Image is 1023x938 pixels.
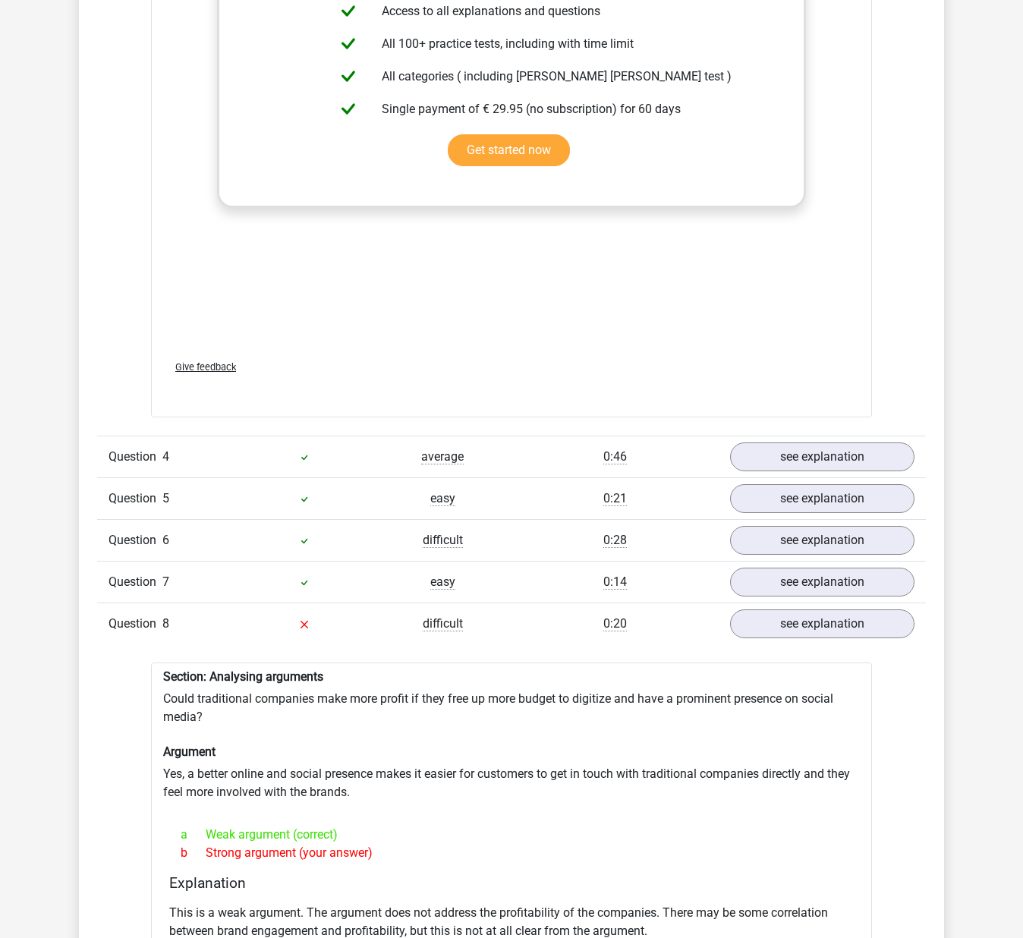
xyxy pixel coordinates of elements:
span: b [181,844,206,862]
div: Strong argument (your answer) [169,844,854,862]
a: see explanation [730,442,914,471]
h6: Section: Analysing arguments [163,669,860,684]
a: see explanation [730,484,914,513]
h6: Argument [163,744,860,759]
span: 0:28 [603,533,627,548]
span: average [421,449,464,464]
span: a [181,826,206,844]
span: difficult [423,616,463,631]
span: Question [109,573,162,591]
span: 8 [162,616,169,631]
span: 0:14 [603,574,627,590]
span: 5 [162,491,169,505]
span: 0:20 [603,616,627,631]
span: 0:46 [603,449,627,464]
span: difficult [423,533,463,548]
span: Give feedback [175,361,236,373]
a: see explanation [730,526,914,555]
span: easy [430,574,455,590]
span: 4 [162,449,169,464]
span: Question [109,615,162,633]
span: Question [109,531,162,549]
a: Get started now [448,134,570,166]
div: Weak argument (correct) [169,826,854,844]
span: 7 [162,574,169,589]
h4: Explanation [169,874,854,892]
a: see explanation [730,568,914,596]
span: 6 [162,533,169,547]
a: see explanation [730,609,914,638]
span: Question [109,448,162,466]
span: Question [109,489,162,508]
span: easy [430,491,455,506]
span: 0:21 [603,491,627,506]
